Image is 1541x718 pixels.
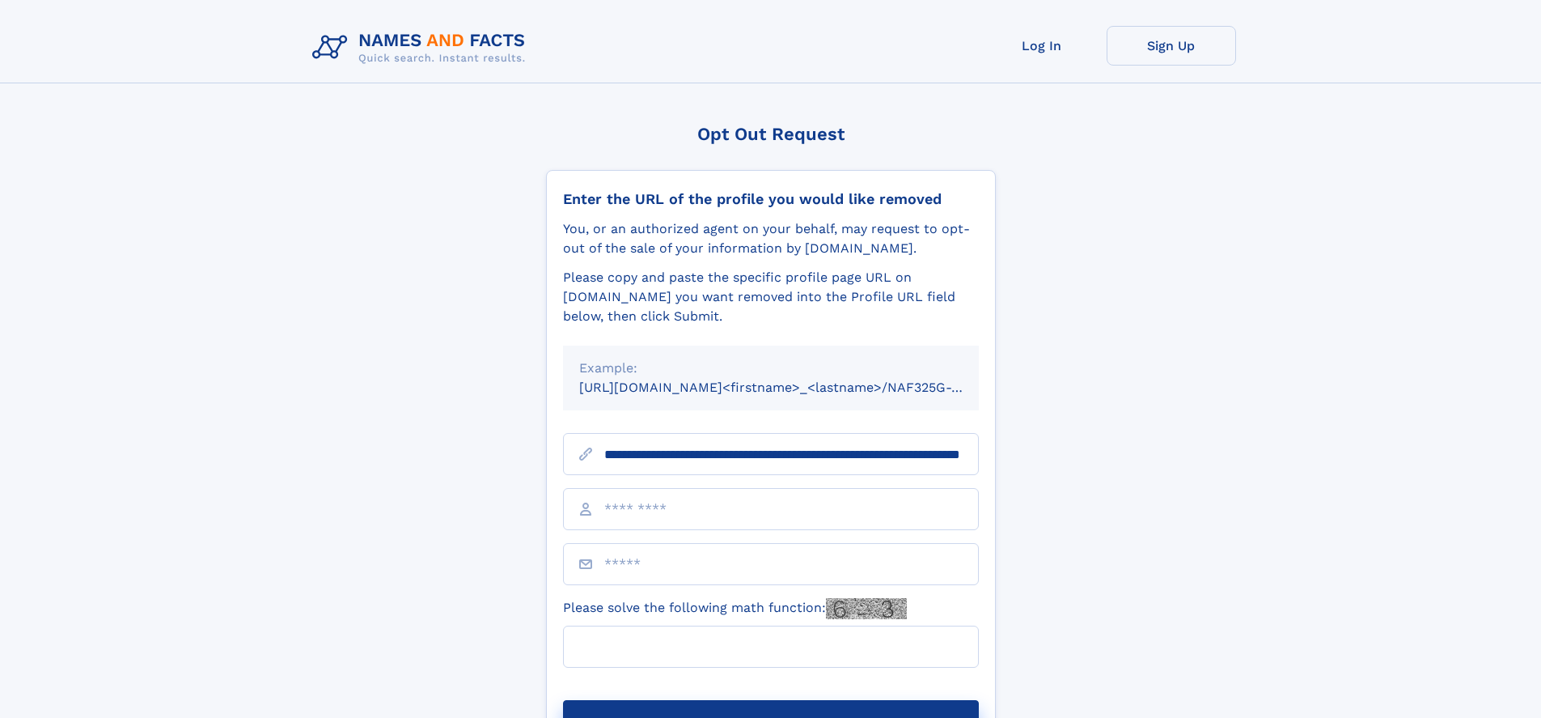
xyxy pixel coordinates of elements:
[546,124,996,144] div: Opt Out Request
[306,26,539,70] img: Logo Names and Facts
[1107,26,1236,66] a: Sign Up
[579,359,963,378] div: Example:
[563,268,979,326] div: Please copy and paste the specific profile page URL on [DOMAIN_NAME] you want removed into the Pr...
[563,598,907,619] label: Please solve the following math function:
[563,190,979,208] div: Enter the URL of the profile you would like removed
[563,219,979,258] div: You, or an authorized agent on your behalf, may request to opt-out of the sale of your informatio...
[977,26,1107,66] a: Log In
[579,380,1010,395] small: [URL][DOMAIN_NAME]<firstname>_<lastname>/NAF325G-xxxxxxxx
